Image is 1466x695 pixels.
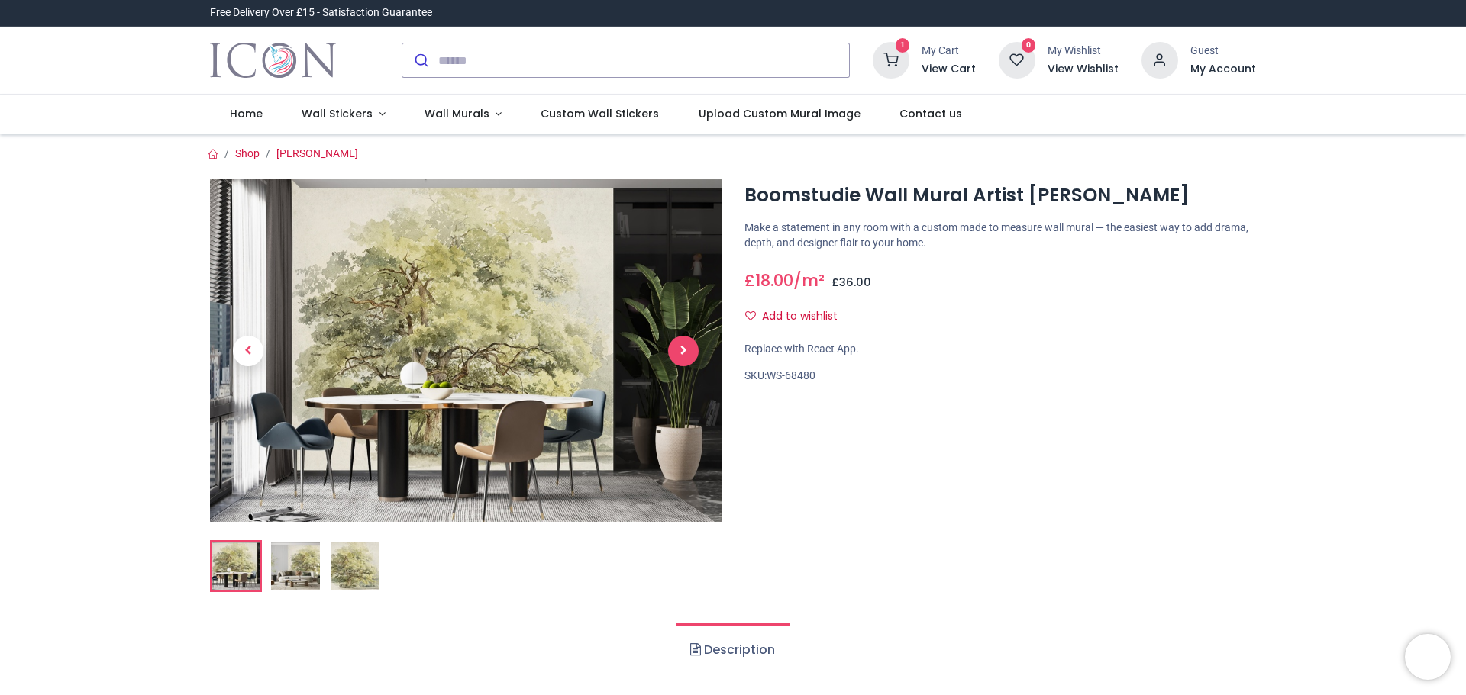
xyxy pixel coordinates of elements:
[405,95,521,134] a: Wall Murals
[676,623,790,677] a: Description
[271,542,320,590] img: WS-68480-02
[1048,43,1119,59] div: My Wishlist
[1022,38,1036,53] sup: 0
[831,275,871,290] span: £
[276,147,358,159] a: [PERSON_NAME]
[210,179,722,522] img: Boomstudie Wall Mural Artist George Andries Roth
[744,182,1256,208] h1: Boomstudie Wall Mural Artist [PERSON_NAME]
[922,62,976,77] a: View Cart
[282,95,405,134] a: Wall Stickers
[935,5,1256,21] iframe: Customer reviews powered by Trustpilot
[744,342,1256,357] div: Replace with React App.
[235,147,260,159] a: Shop
[755,269,793,291] span: 18.00
[1048,62,1119,77] a: View Wishlist
[744,220,1256,250] p: Make a statement in any room with a custom made to measure wall mural — the easiest way to add dr...
[999,53,1035,66] a: 0
[541,106,659,121] span: Custom Wall Stickers
[210,39,336,82] img: Icon Wall Stickers
[793,269,825,291] span: /m²
[767,369,815,381] span: WS-68480
[1405,634,1451,680] iframe: Brevo live chat
[210,230,286,470] a: Previous
[210,39,336,82] a: Logo of Icon Wall Stickers
[230,106,263,121] span: Home
[899,106,962,121] span: Contact us
[922,43,976,59] div: My Cart
[233,336,263,366] span: Previous
[212,542,260,590] img: Boomstudie Wall Mural Artist George Andries Roth
[896,38,910,53] sup: 1
[331,542,379,590] img: WS-68480-03
[699,106,861,121] span: Upload Custom Mural Image
[745,310,756,321] i: Add to wishlist
[668,336,699,366] span: Next
[1190,62,1256,77] a: My Account
[425,106,489,121] span: Wall Murals
[210,5,432,21] div: Free Delivery Over £15 - Satisfaction Guarantee
[402,43,438,77] button: Submit
[645,230,722,470] a: Next
[302,106,373,121] span: Wall Stickers
[1190,43,1256,59] div: Guest
[839,275,871,290] span: 36.00
[873,53,909,66] a: 1
[744,269,793,291] span: £
[744,368,1256,384] div: SKU:
[744,304,851,330] button: Add to wishlistAdd to wishlist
